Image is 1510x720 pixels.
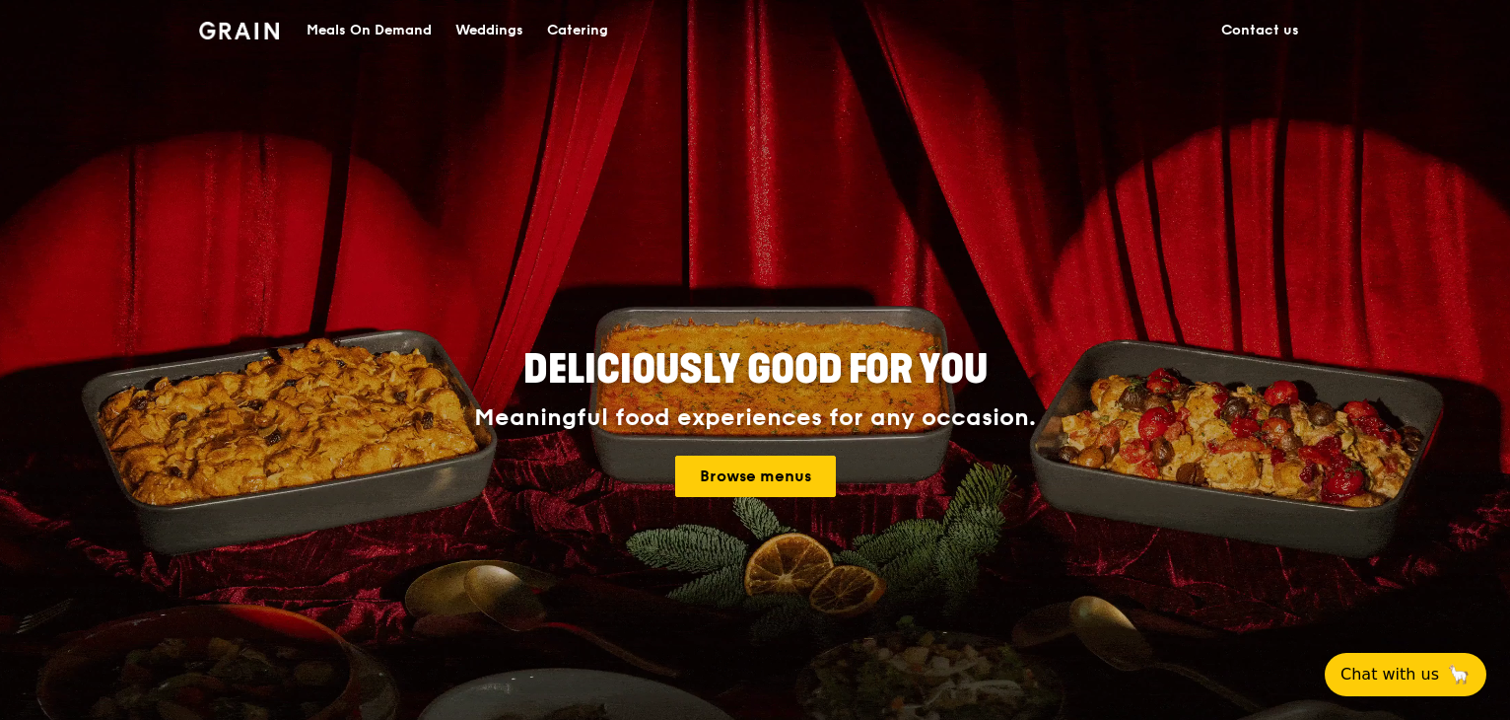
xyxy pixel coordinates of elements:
a: Browse menus [675,456,836,497]
img: Grain [199,22,279,39]
span: Chat with us [1340,663,1439,686]
div: Meals On Demand [307,1,432,60]
a: Catering [535,1,620,60]
span: 🦙 [1447,663,1471,686]
button: Chat with us🦙 [1325,653,1486,696]
a: Contact us [1209,1,1311,60]
div: Meaningful food experiences for any occasion. [400,404,1110,432]
div: Weddings [455,1,523,60]
div: Catering [547,1,608,60]
span: Deliciously good for you [523,346,988,394]
a: Weddings [444,1,535,60]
